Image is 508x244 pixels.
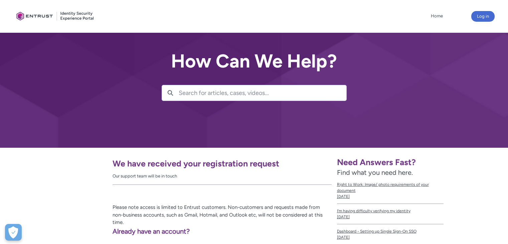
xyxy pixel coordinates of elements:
a: Already have an account? [19,227,190,235]
a: Right to Work: Image/ photo requirements of your document[DATE] [337,177,444,204]
div: Our support team will be in touch [113,173,331,179]
button: Search [162,85,179,101]
button: Log in [471,11,495,22]
h1: Need Answers Fast? [337,157,444,167]
button: Open Preferences [5,224,22,241]
span: Find what you need here. [337,168,413,176]
lightning-formatted-date-time: [DATE] [337,235,350,240]
input: Search for articles, cases, videos... [179,85,346,101]
a: Home [429,11,445,21]
div: Cookie Preferences [5,224,22,241]
p: Please note access is limited to Entrust customers. Non-customers and requests made from non-busi... [19,204,332,226]
h2: How Can We Help? [162,51,347,72]
lightning-formatted-date-time: [DATE] [337,215,350,219]
span: I’m having difficulty verifying my identity [337,208,444,214]
h1: We have received your registration request [113,158,331,169]
span: Right to Work: Image/ photo requirements of your document [337,181,444,194]
a: I’m having difficulty verifying my identity[DATE] [337,204,444,224]
lightning-formatted-date-time: [DATE] [337,194,350,199]
span: Dashboard - Setting up Single Sign-On SSO [337,228,444,234]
